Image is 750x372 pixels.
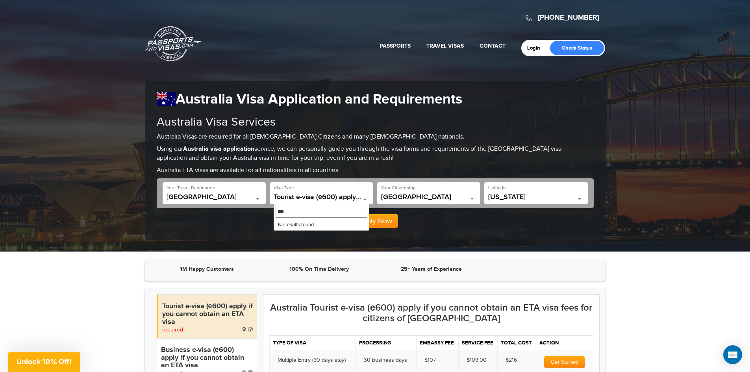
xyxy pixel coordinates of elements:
[497,336,536,350] th: Total cost
[506,357,517,363] span: $216
[157,91,594,108] h1: Australia Visa Application and Requirements
[274,193,369,201] span: Tourist e-visa (е600) apply if you cannot obtain an ETA visa
[544,356,585,368] button: Get Started
[274,185,294,191] label: Visa Type
[162,303,253,326] h4: Tourist e-visa (е600) apply if you cannot obtain an ETA visa
[401,266,462,272] strong: 25+ Years of Experience
[183,145,254,153] strong: Australia visa application
[269,303,593,324] h3: Australia Tourist e-visa (е600) apply if you cannot obtain an ETA visa fees for citizens of [GEOG...
[467,357,487,363] span: $109.00
[723,345,742,364] div: Open Intercom Messenger
[488,193,584,201] span: Virginia
[157,116,594,129] h2: Australia Visa Services
[424,357,436,363] span: $107
[488,193,584,204] span: Virginia
[145,26,201,61] a: Passports & [DOMAIN_NAME]
[536,336,593,350] th: Action
[544,359,585,365] a: Get Started
[161,346,253,370] h4: Business e-visa (е600) apply if you cannot obtain an ETA visa
[289,266,349,272] strong: 100% On Time Delivery
[167,185,215,191] label: Your Travel Destination
[17,357,72,366] span: Unlock 10% Off!
[278,357,346,363] span: Multiple Entry (90 days stay)
[550,41,604,55] a: Check Status
[157,133,594,142] p: Australia Visas are required for all [DEMOGRAPHIC_DATA] Citizens and many [DEMOGRAPHIC_DATA] nati...
[458,336,497,350] th: Service fee
[167,193,262,201] span: Australia
[157,145,594,163] p: Using our service, we can personally guide you through the visa forms and requirements of the [GE...
[426,43,464,49] a: Travel Visas
[364,357,407,363] span: 30 business days
[489,265,598,275] iframe: Customer reviews powered by Trustpilot
[488,185,506,191] label: Living In
[381,193,477,204] span: United States
[380,43,411,49] a: Passports
[527,45,546,51] a: Login
[352,214,398,228] button: Apply Now
[8,352,80,372] div: Unlock 10% Off!
[180,266,234,272] strong: 1M Happy Customers
[381,193,477,201] span: United States
[274,219,369,230] li: No results found
[162,327,183,333] span: required
[538,13,599,22] a: [PHONE_NUMBER]
[356,336,417,350] th: Processing
[276,206,367,218] input: Search
[157,166,594,175] p: Australia ETA visas are available for all nationalities in all countries.
[381,185,416,191] label: Your Citizenship
[269,336,356,350] th: Type of visa
[417,336,458,350] th: Embassy fee
[480,43,506,49] a: Contact
[274,193,369,204] span: Tourist e-visa (е600) apply if you cannot obtain an ETA visa
[167,193,262,204] span: Australia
